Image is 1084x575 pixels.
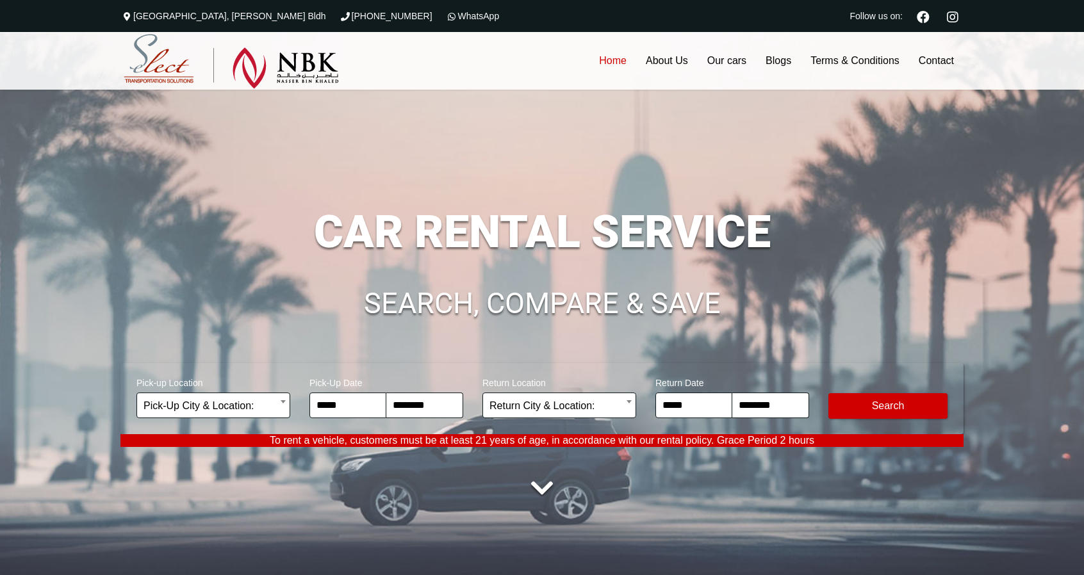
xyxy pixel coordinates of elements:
[120,209,964,254] h1: CAR RENTAL SERVICE
[589,32,636,90] a: Home
[828,393,948,419] button: Modify Search
[636,32,698,90] a: About Us
[482,369,636,393] span: Return Location
[909,32,964,90] a: Contact
[655,369,809,393] span: Return Date
[136,369,290,393] span: Pick-up Location
[482,393,636,418] span: Return City & Location:
[120,434,964,447] p: To rent a vehicle, customers must be at least 21 years of age, in accordance with our rental poli...
[309,369,463,393] span: Pick-Up Date
[124,34,339,89] img: Select Rent a Car
[120,289,964,318] h1: SEARCH, COMPARE & SAVE
[445,11,500,21] a: WhatsApp
[489,393,629,419] span: Return City & Location:
[756,32,801,90] a: Blogs
[941,9,964,23] a: Instagram
[698,32,756,90] a: Our cars
[144,393,283,419] span: Pick-Up City & Location:
[136,393,290,418] span: Pick-Up City & Location:
[339,11,432,21] a: [PHONE_NUMBER]
[912,9,935,23] a: Facebook
[801,32,909,90] a: Terms & Conditions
